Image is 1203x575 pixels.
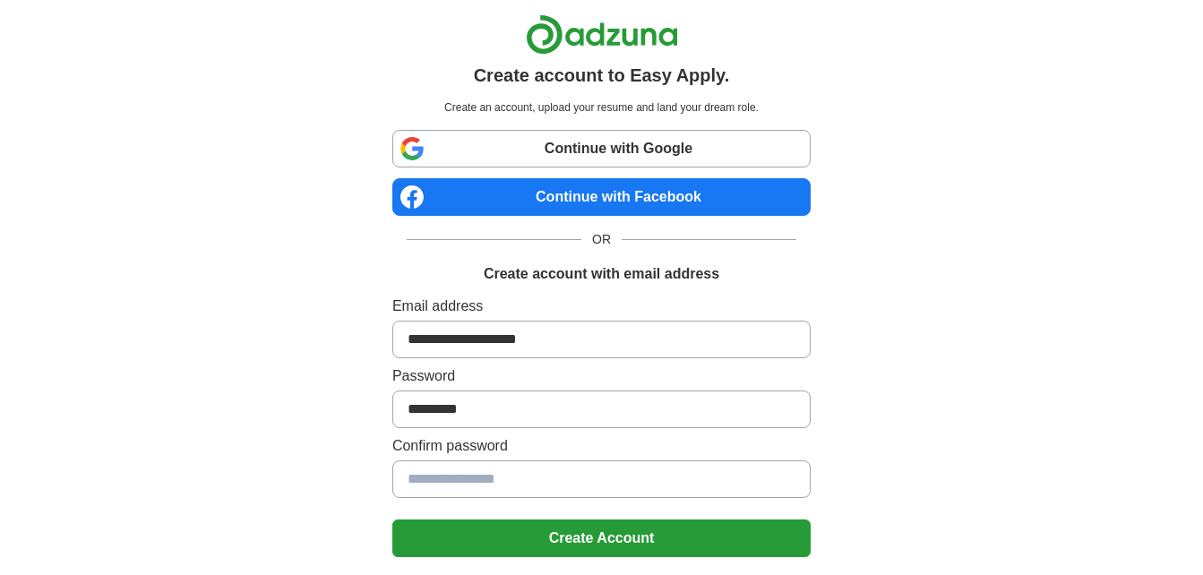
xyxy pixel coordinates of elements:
h1: Create account to Easy Apply. [474,62,730,89]
label: Password [392,365,811,387]
p: Create an account, upload your resume and land your dream role. [396,99,807,116]
img: Adzuna logo [526,14,678,55]
button: Create Account [392,519,811,557]
label: Confirm password [392,435,811,457]
h1: Create account with email address [484,263,719,285]
a: Continue with Facebook [392,178,811,216]
a: Continue with Google [392,130,811,167]
label: Email address [392,296,811,317]
span: OR [581,230,622,249]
